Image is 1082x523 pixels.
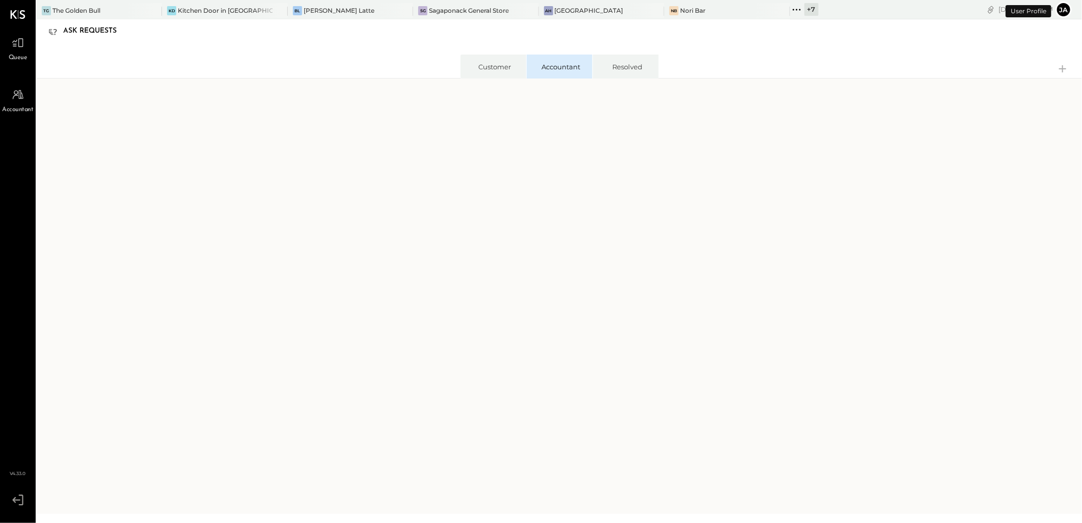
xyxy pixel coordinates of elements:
[669,6,679,15] div: NB
[167,6,176,15] div: KD
[804,3,819,16] div: + 7
[1,33,35,63] a: Queue
[42,6,51,15] div: TG
[1,85,35,115] a: Accountant
[418,6,427,15] div: SG
[537,62,585,71] div: Accountant
[304,6,374,15] div: [PERSON_NAME] Latte
[471,62,519,71] div: Customer
[555,6,624,15] div: [GEOGRAPHIC_DATA]
[429,6,509,15] div: Sagaponack General Store
[9,54,28,63] span: Queue
[544,6,553,15] div: AH
[986,4,996,15] div: copy link
[178,6,272,15] div: Kitchen Door in [GEOGRAPHIC_DATA]
[1006,5,1051,17] div: User Profile
[680,6,706,15] div: Nori Bar
[998,5,1053,14] div: [DATE]
[3,106,34,115] span: Accountant
[52,6,100,15] div: The Golden Bull
[293,6,302,15] div: BL
[592,55,659,79] li: Resolved
[1056,2,1072,18] button: ja
[63,23,127,39] div: Ask Requests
